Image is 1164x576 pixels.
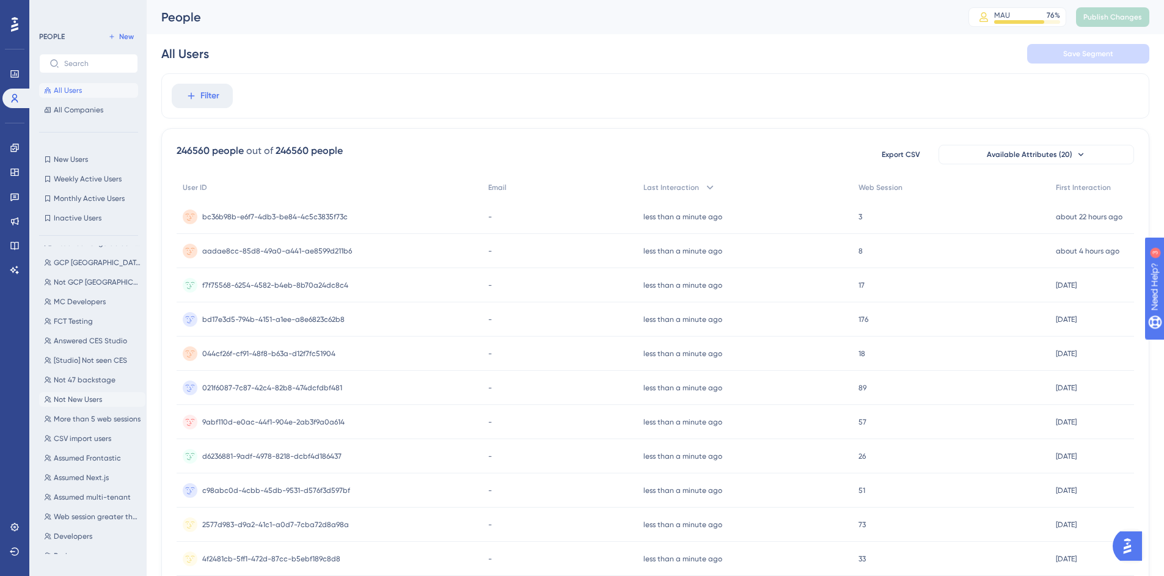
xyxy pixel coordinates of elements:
[858,486,865,495] span: 51
[202,486,350,495] span: c98abc0d-4cbb-45db-9531-d576f3d597bf
[54,434,111,443] span: CSV import users
[1047,10,1060,20] div: 76 %
[1056,349,1077,358] time: [DATE]
[488,554,492,564] span: -
[39,529,145,544] button: Developers
[643,418,722,426] time: less than a minute ago
[202,417,345,427] span: 9abf110d-e0ac-44f1-904e-2ab3f9a0a614
[276,144,343,158] div: 246560 people
[64,59,128,68] input: Search
[54,531,92,541] span: Developers
[202,554,340,564] span: 4f2481cb-5ff1-472d-87cc-b5ebf189c8d8
[643,520,722,529] time: less than a minute ago
[39,255,145,270] button: GCP [GEOGRAPHIC_DATA], Not New
[177,144,244,158] div: 246560 people
[488,212,492,222] span: -
[54,453,121,463] span: Assumed Frontastic
[643,213,722,221] time: less than a minute ago
[202,315,345,324] span: bd17e3d5-794b-4151-a1ee-a8e6823c62b8
[104,29,138,44] button: New
[488,183,507,192] span: Email
[1056,384,1077,392] time: [DATE]
[172,84,233,108] button: Filter
[39,152,138,167] button: New Users
[858,554,866,564] span: 33
[54,375,115,385] span: Not 47 backstage
[39,172,138,186] button: Weekly Active Users
[29,3,76,18] span: Need Help?
[39,431,145,446] button: CSV import users
[488,349,492,359] span: -
[39,191,138,206] button: Monthly Active Users
[643,183,699,192] span: Last Interaction
[39,314,145,329] button: FCT Testing
[488,246,492,256] span: -
[1056,555,1077,563] time: [DATE]
[1083,12,1142,22] span: Publish Changes
[1063,49,1113,59] span: Save Segment
[643,247,722,255] time: less than a minute ago
[202,349,335,359] span: 044cf26f-cf91-48f8-b63a-d12f7fc51904
[488,280,492,290] span: -
[39,83,138,98] button: All Users
[39,549,145,563] button: Business users
[54,155,88,164] span: New Users
[54,213,101,223] span: Inactive Users
[643,281,722,290] time: less than a minute ago
[39,334,145,348] button: Answered CES Studio
[1056,315,1077,324] time: [DATE]
[39,392,145,407] button: Not New Users
[643,486,722,495] time: less than a minute ago
[54,551,101,561] span: Business users
[54,258,141,268] span: GCP [GEOGRAPHIC_DATA], Not New
[54,86,82,95] span: All Users
[488,486,492,495] span: -
[488,451,492,461] span: -
[202,280,348,290] span: f7f75568-6254-4582-b4eb-8b70a24dc8c4
[39,103,138,117] button: All Companies
[858,383,866,393] span: 89
[643,384,722,392] time: less than a minute ago
[246,144,273,158] div: out of
[200,89,219,103] span: Filter
[643,349,722,358] time: less than a minute ago
[858,349,865,359] span: 18
[54,174,122,184] span: Weekly Active Users
[39,32,65,42] div: PEOPLE
[39,509,145,524] button: Web session greater than 4
[183,183,207,192] span: User ID
[858,315,868,324] span: 176
[939,145,1134,164] button: Available Attributes (20)
[858,280,865,290] span: 17
[1056,281,1077,290] time: [DATE]
[39,470,145,485] button: Assumed Next.js
[1076,7,1149,27] button: Publish Changes
[1113,528,1149,564] iframe: UserGuiding AI Assistant Launcher
[54,414,141,424] span: More than 5 web sessions
[54,336,127,346] span: Answered CES Studio
[1056,486,1077,495] time: [DATE]
[202,246,352,256] span: aadae8cc-85d8-49a0-a441-ae8599d211b6
[39,294,145,309] button: MC Developers
[643,315,722,324] time: less than a minute ago
[643,555,722,563] time: less than a minute ago
[858,520,866,530] span: 73
[882,150,920,159] span: Export CSV
[202,383,342,393] span: 021f6087-7c87-42c4-82b8-474dcfdbf481
[858,451,866,461] span: 26
[202,212,348,222] span: bc36b98b-e6f7-4db3-be84-4c5c3835f73c
[488,383,492,393] span: -
[39,490,145,505] button: Assumed multi-tenant
[54,297,106,307] span: MC Developers
[987,150,1072,159] span: Available Attributes (20)
[39,373,145,387] button: Not 47 backstage
[119,32,134,42] span: New
[1027,44,1149,64] button: Save Segment
[39,211,138,225] button: Inactive Users
[54,473,109,483] span: Assumed Next.js
[1056,213,1122,221] time: about 22 hours ago
[54,355,127,365] span: [Studio] Not seen CES
[54,492,131,502] span: Assumed multi-tenant
[1056,418,1077,426] time: [DATE]
[202,451,342,461] span: d6236881-9adf-4978-8218-dcbf4d186437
